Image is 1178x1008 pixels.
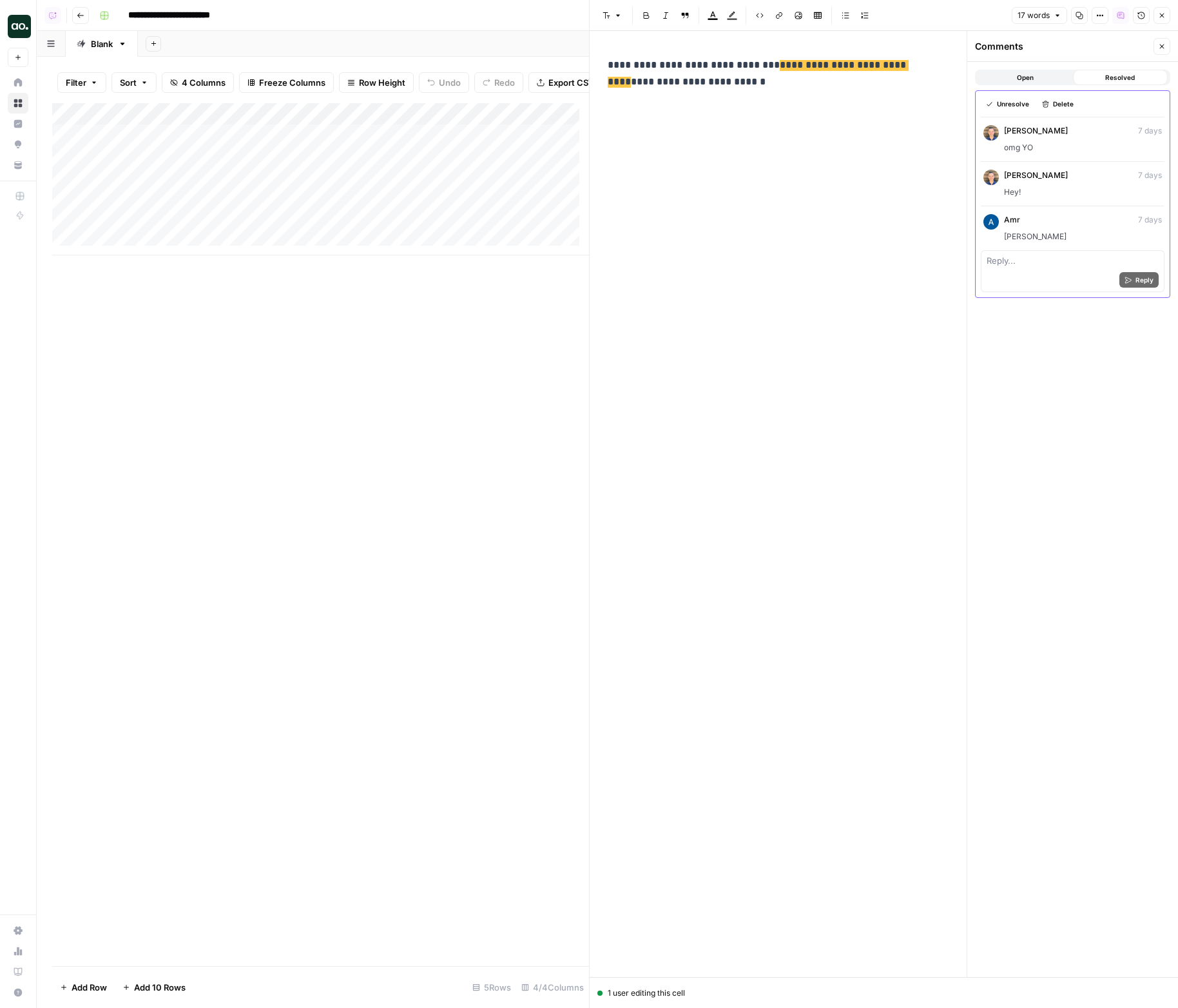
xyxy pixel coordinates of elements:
img: 50s1itr6iuawd1zoxsc8bt0iyxwq [983,125,999,141]
div: Comments [975,40,1150,53]
a: Blank [66,31,138,57]
button: 4 Columns [162,72,234,93]
img: 50s1itr6iuawd1zoxsc8bt0iyxwq [983,170,999,185]
span: 7 days [1138,170,1162,181]
button: Redo [474,72,523,93]
div: [PERSON_NAME] [1004,170,1162,181]
a: Browse [8,93,28,114]
a: Learning Hub [8,962,28,982]
button: Add Row [52,977,115,998]
span: 17 words [1018,10,1050,21]
span: Redo [494,76,515,89]
a: Usage [8,941,28,962]
button: Delete [1037,96,1079,112]
span: Hey! [1004,186,1162,198]
span: [PERSON_NAME] [1004,231,1162,242]
button: Row Height [339,72,414,93]
button: Filter [57,72,106,93]
button: Unresolve [981,96,1034,112]
span: 4 Columns [182,76,226,89]
span: Export CSV [548,76,594,89]
div: 5 Rows [467,977,516,998]
span: Add 10 Rows [134,981,186,994]
a: Settings [8,920,28,941]
img: AirOps Builders Logo [8,15,31,38]
span: Freeze Columns [259,76,325,89]
button: Undo [419,72,469,93]
button: Sort [111,72,157,93]
span: Unresolve [997,99,1029,109]
span: 7 days [1138,214,1162,226]
span: Sort [120,76,137,89]
div: 1 user editing this cell [597,987,1170,999]
div: 4/4 Columns [516,977,589,998]
span: omg YO [1004,142,1162,153]
img: he81ibor8lsei4p3qvg4ugbvimgp [983,214,999,230]
button: 17 words [1012,7,1067,24]
a: Insights [8,114,28,134]
span: Open [1017,72,1034,83]
a: Home [8,72,28,93]
button: Export CSV [528,72,603,93]
span: Undo [439,76,461,89]
button: Reply [1119,272,1159,288]
button: Open [978,70,1073,85]
span: Resolved [1105,72,1135,83]
span: 7 days [1138,125,1162,137]
div: Blank [91,37,113,50]
span: Delete [1053,99,1074,109]
div: Amr [1004,214,1162,226]
span: Filter [66,76,86,89]
button: Help + Support [8,982,28,1003]
a: Your Data [8,155,28,175]
span: Row Height [359,76,405,89]
span: Add Row [72,981,107,994]
button: Workspace: AirOps Builders [8,10,28,43]
a: Opportunities [8,134,28,155]
span: Reply [1135,275,1154,285]
div: [PERSON_NAME] [1004,125,1162,137]
button: Add 10 Rows [115,977,193,998]
button: Freeze Columns [239,72,334,93]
